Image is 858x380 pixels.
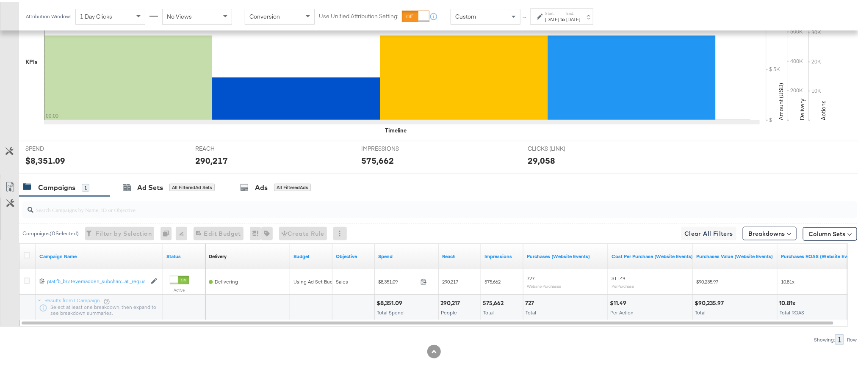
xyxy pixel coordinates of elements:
[377,307,404,314] span: Total Spend
[835,332,844,343] div: 1
[293,276,340,283] div: Using Ad Set Budget
[137,181,163,190] div: Ad Sets
[781,276,794,283] span: 10.81x
[442,251,478,258] a: The number of people your ad was served to.
[195,143,259,151] span: REACH
[170,285,189,291] label: Active
[378,251,435,258] a: The total amount spent to date.
[780,307,804,314] span: Total ROAS
[527,251,605,258] a: The number of times a purchase was made tracked by your Custom Audience pixel on your website aft...
[612,251,693,258] a: The average cost for each purchase tracked by your Custom Audience pixel on your website after pe...
[249,11,280,18] span: Conversion
[610,297,629,305] div: $11.49
[319,10,399,18] label: Use Unified Attribution Setting:
[195,152,228,165] div: 290,217
[39,251,160,258] a: Your campaign name.
[528,152,555,165] div: 29,058
[215,276,238,283] span: Delivering
[440,297,462,305] div: 290,217
[696,276,718,283] span: $90,235.97
[25,11,71,17] div: Attribution Window:
[803,225,857,239] button: Column Sets
[169,182,215,189] div: All Filtered Ad Sets
[361,143,425,151] span: IMPRESSIONS
[361,152,394,165] div: 575,662
[274,182,311,189] div: All Filtered Ads
[559,14,566,20] strong: to
[455,11,476,18] span: Custom
[336,251,371,258] a: Your campaign's objective.
[743,225,797,238] button: Breakdowns
[385,124,407,132] div: Timeline
[441,307,457,314] span: People
[167,11,192,18] span: No Views
[545,8,559,14] label: Start:
[161,225,176,238] div: 0
[442,276,458,283] span: 290,217
[293,251,329,258] a: The maximum amount you're willing to spend on your ads, on average each day or over the lifetime ...
[38,181,75,190] div: Campaigns
[847,335,857,341] div: Row
[33,196,780,212] input: Search Campaigns by Name, ID or Objective
[566,8,580,14] label: End:
[47,276,147,283] a: plat:fb_br:stevemadden_subchan:...all_reg:us
[80,11,112,18] span: 1 Day Clicks
[695,297,726,305] div: $90,235.97
[521,14,529,17] span: ↑
[483,307,494,314] span: Total
[566,14,580,21] div: [DATE]
[82,182,89,190] div: 1
[777,81,785,118] text: Amount (USD)
[527,273,534,279] span: 727
[696,251,774,258] a: The total value of the purchase actions tracked by your Custom Audience pixel on your website aft...
[610,307,634,314] span: Per Action
[483,297,506,305] div: 575,662
[484,276,501,283] span: 575,662
[612,281,634,286] sub: Per Purchase
[255,181,268,190] div: Ads
[25,56,38,64] div: KPIs
[814,335,835,341] div: Showing:
[525,297,537,305] div: 727
[528,143,591,151] span: CLICKS (LINK)
[526,307,536,314] span: Total
[25,152,65,165] div: $8,351.09
[527,281,561,286] sub: Website Purchases
[336,276,348,283] span: Sales
[376,297,405,305] div: $8,351.09
[484,251,520,258] a: The number of times your ad was served. On mobile apps an ad is counted as served the first time ...
[22,228,79,235] div: Campaigns ( 0 Selected)
[166,251,202,258] a: Shows the current state of your Ad Campaign.
[209,251,227,258] div: Delivery
[779,297,798,305] div: 10.81x
[695,307,706,314] span: Total
[378,276,417,283] span: $8,351.09
[25,143,89,151] span: SPEND
[545,14,559,21] div: [DATE]
[798,96,806,118] text: Delivery
[612,273,625,279] span: $11.49
[681,225,736,238] button: Clear All Filters
[684,226,733,237] span: Clear All Filters
[819,98,827,118] text: Actions
[209,251,227,258] a: Reflects the ability of your Ad Campaign to achieve delivery based on ad states, schedule and bud...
